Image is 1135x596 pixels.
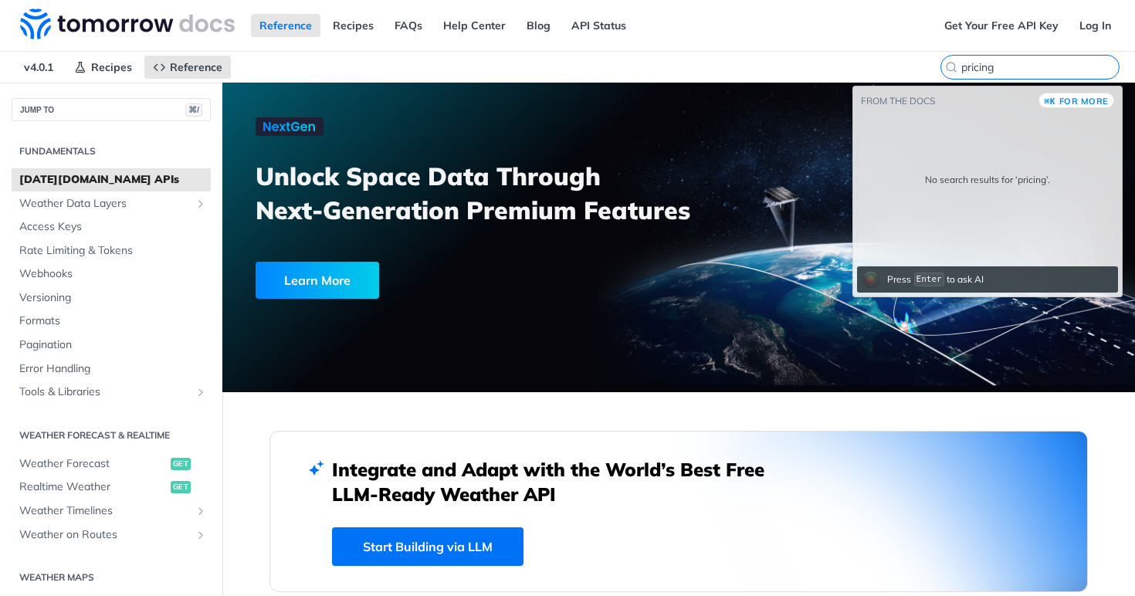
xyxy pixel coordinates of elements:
button: Show subpages for Weather on Routes [195,529,207,541]
div: No search results for ‘ pricing ’. [925,174,1050,185]
input: Search [961,60,1119,74]
h2: Fundamentals [12,144,211,158]
a: API Status [563,14,635,37]
span: Tools & Libraries [19,384,191,400]
div: Press to ask AI [883,268,988,291]
a: Start Building via LLM [332,527,523,566]
a: Get Your Free API Key [936,14,1067,37]
div: Learn More [256,262,379,299]
a: Recipes [66,56,141,79]
span: Weather Data Layers [19,196,191,212]
a: FAQs [386,14,431,37]
a: Reference [251,14,320,37]
span: Realtime Weather [19,479,167,495]
span: v4.0.1 [15,56,62,79]
span: Weather on Routes [19,527,191,543]
span: Formats [19,313,207,329]
a: Help Center [435,14,514,37]
span: for more [1059,96,1109,107]
svg: Search [945,61,957,73]
a: Access Keys [12,215,211,239]
a: Weather Forecastget [12,452,211,476]
span: get [171,481,191,493]
a: Versioning [12,286,211,310]
a: Weather Data LayersShow subpages for Weather Data Layers [12,192,211,215]
span: Access Keys [19,219,207,235]
a: Weather on RoutesShow subpages for Weather on Routes [12,523,211,547]
a: Tools & LibrariesShow subpages for Tools & Libraries [12,381,211,404]
span: [DATE][DOMAIN_NAME] APIs [19,172,207,188]
img: NextGen [256,117,324,136]
span: Weather Forecast [19,456,167,472]
a: Webhooks [12,262,211,286]
span: Weather Timelines [19,503,191,519]
a: Rate Limiting & Tokens [12,239,211,262]
a: Log In [1071,14,1120,37]
span: Webhooks [19,266,207,282]
button: ⌘Kfor more [1038,93,1114,108]
a: Recipes [324,14,382,37]
a: Reference [144,56,231,79]
span: Reference [170,60,222,74]
kbd: Enter [914,273,944,286]
span: Versioning [19,290,207,306]
button: Show subpages for Tools & Libraries [195,386,207,398]
kbd: ⌘K [1044,93,1055,109]
a: Formats [12,310,211,333]
a: [DATE][DOMAIN_NAME] APIs [12,168,211,191]
a: Learn More [256,262,608,299]
span: get [171,458,191,470]
img: Tomorrow.io Weather API Docs [20,8,235,39]
h2: Weather Forecast & realtime [12,428,211,442]
span: From the docs [861,95,935,107]
a: Realtime Weatherget [12,476,211,499]
a: Pagination [12,334,211,357]
span: Rate Limiting & Tokens [19,243,207,259]
span: Recipes [91,60,132,74]
span: Pagination [19,337,207,353]
button: Show subpages for Weather Data Layers [195,198,207,210]
span: ⌘/ [185,103,202,117]
a: Error Handling [12,357,211,381]
button: JUMP TO⌘/ [12,98,211,121]
h2: Weather Maps [12,571,211,584]
span: Error Handling [19,361,207,377]
a: Weather TimelinesShow subpages for Weather Timelines [12,499,211,523]
a: Blog [518,14,559,37]
h3: Unlock Space Data Through Next-Generation Premium Features [256,159,696,227]
button: Show subpages for Weather Timelines [195,505,207,517]
h2: Integrate and Adapt with the World’s Best Free LLM-Ready Weather API [332,457,788,506]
